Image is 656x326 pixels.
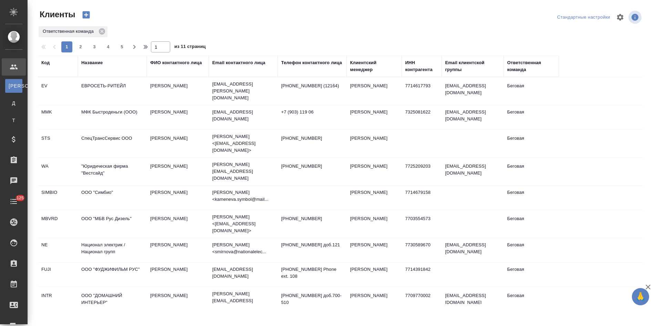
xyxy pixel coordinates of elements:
[78,9,94,21] button: Создать
[504,79,559,103] td: Беговая
[281,241,343,248] p: [PHONE_NUMBER] доб.121
[147,263,209,287] td: [PERSON_NAME]
[78,186,147,210] td: ООО "Симбио"
[212,109,274,122] p: [EMAIL_ADDRESS][DOMAIN_NAME]
[5,79,22,93] a: [PERSON_NAME]
[147,159,209,184] td: [PERSON_NAME]
[9,117,19,124] span: Т
[147,212,209,236] td: [PERSON_NAME]
[78,289,147,313] td: ООО "ДОМАШНИЙ ИНТЕРЬЕР"
[38,186,78,210] td: SIMBIO
[350,59,398,73] div: Клиентский менеджер
[281,135,343,142] p: [PHONE_NUMBER]
[504,105,559,129] td: Беговая
[402,186,442,210] td: 7714679158
[38,289,78,313] td: INTR
[347,159,402,184] td: [PERSON_NAME]
[150,59,202,66] div: ФИО контактного лица
[78,159,147,184] td: "Юридическая фирма "Вестсайд"
[635,289,646,304] span: 🙏
[212,266,274,280] p: [EMAIL_ADDRESS][DOMAIN_NAME]
[78,131,147,156] td: СпецТрансСервис ООО
[212,241,274,255] p: [PERSON_NAME] <smirnova@nationalelec...
[212,81,274,101] p: [EMAIL_ADDRESS][PERSON_NAME][DOMAIN_NAME]
[347,186,402,210] td: [PERSON_NAME]
[75,43,86,50] span: 2
[504,159,559,184] td: Беговая
[442,159,504,184] td: [EMAIL_ADDRESS][DOMAIN_NAME]
[347,238,402,262] td: [PERSON_NAME]
[9,100,19,107] span: Д
[75,41,86,52] button: 2
[78,79,147,103] td: ЕВРОСЕТЬ-РИТЕЙЛ
[402,79,442,103] td: 7714617793
[504,263,559,287] td: Беговая
[504,289,559,313] td: Беговая
[5,96,22,110] a: Д
[78,263,147,287] td: ООО "ФУДЖИФИЛЬМ РУС"
[212,214,274,234] p: [PERSON_NAME] <[EMAIL_ADDRESS][DOMAIN_NAME]>
[347,105,402,129] td: [PERSON_NAME]
[78,105,147,129] td: МФК Быстроденьги (ООО)
[38,79,78,103] td: EV
[402,263,442,287] td: 7714391842
[442,105,504,129] td: [EMAIL_ADDRESS][DOMAIN_NAME]
[212,189,274,203] p: [PERSON_NAME] <kameneva.symbol@mail...
[612,9,628,26] span: Настроить таблицу
[402,238,442,262] td: 7730589670
[212,161,274,182] p: [PERSON_NAME][EMAIL_ADDRESS][DOMAIN_NAME]
[281,163,343,170] p: [PHONE_NUMBER]
[38,131,78,156] td: STS
[445,59,500,73] div: Email клиентской группы
[78,238,147,262] td: Национал электрик / Национал групп
[347,212,402,236] td: [PERSON_NAME]
[78,212,147,236] td: ООО "МБВ Рус Дизель"
[442,289,504,313] td: [EMAIL_ADDRESS][DOMAIN_NAME]
[405,59,438,73] div: ИНН контрагента
[147,105,209,129] td: [PERSON_NAME]
[281,266,343,280] p: [PHONE_NUMBER] Phone ext. 108
[147,79,209,103] td: [PERSON_NAME]
[402,159,442,184] td: 7725209203
[147,238,209,262] td: [PERSON_NAME]
[442,79,504,103] td: [EMAIL_ADDRESS][DOMAIN_NAME]
[2,193,26,210] a: 125
[174,42,206,52] span: из 11 страниц
[504,238,559,262] td: Беговая
[281,215,343,222] p: [PHONE_NUMBER]
[38,238,78,262] td: NE
[147,289,209,313] td: [PERSON_NAME]
[39,26,107,37] div: Ответственная команда
[347,289,402,313] td: [PERSON_NAME]
[555,12,612,23] div: split button
[504,186,559,210] td: Беговая
[147,186,209,210] td: [PERSON_NAME]
[81,59,103,66] div: Название
[632,288,649,305] button: 🙏
[212,133,274,154] p: [PERSON_NAME] <[EMAIL_ADDRESS][DOMAIN_NAME]>
[41,59,50,66] div: Код
[347,131,402,156] td: [PERSON_NAME]
[281,109,343,116] p: +7 (903) 119 06
[116,41,127,52] button: 5
[5,113,22,127] a: Т
[347,263,402,287] td: [PERSON_NAME]
[281,292,343,306] p: [PHONE_NUMBER] доб.700-510
[116,43,127,50] span: 5
[402,289,442,313] td: 7709770002
[347,79,402,103] td: [PERSON_NAME]
[212,59,265,66] div: Email контактного лица
[402,212,442,236] td: 7703554573
[442,238,504,262] td: [EMAIL_ADDRESS][DOMAIN_NAME]
[12,195,28,201] span: 125
[281,82,343,89] p: [PHONE_NUMBER] (12164)
[504,212,559,236] td: Беговая
[103,41,114,52] button: 4
[38,159,78,184] td: WA
[38,9,75,20] span: Клиенты
[38,105,78,129] td: MMK
[9,82,19,89] span: [PERSON_NAME]
[504,131,559,156] td: Беговая
[212,290,274,311] p: [PERSON_NAME][EMAIL_ADDRESS][DOMAIN_NAME]
[38,263,78,287] td: FUJI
